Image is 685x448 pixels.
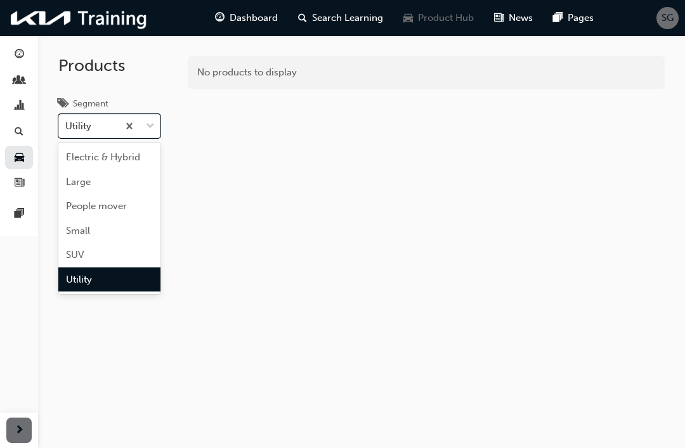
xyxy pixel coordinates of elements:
[288,5,393,31] a: search-iconSearch Learning
[146,118,155,135] span: down-icon
[15,101,24,112] span: chart-icon
[15,49,24,61] span: guage-icon
[494,10,504,26] span: news-icon
[15,423,24,438] span: next-icon
[568,11,594,25] span: Pages
[298,10,307,26] span: search-icon
[58,99,68,110] span: tags-icon
[403,10,413,26] span: car-icon
[66,274,92,285] span: Utility
[484,5,543,31] a: news-iconNews
[188,56,665,89] div: No products to display
[15,208,24,220] span: pages-icon
[656,7,679,29] button: SG
[553,10,563,26] span: pages-icon
[66,200,127,212] span: People mover
[205,5,288,31] a: guage-iconDashboard
[509,11,533,25] span: News
[6,5,152,31] img: kia-training
[66,225,90,236] span: Small
[66,176,91,188] span: Large
[312,11,383,25] span: Search Learning
[15,178,24,189] span: news-icon
[65,119,91,134] div: Utility
[418,11,474,25] span: Product Hub
[15,152,24,163] span: car-icon
[15,75,24,87] span: people-icon
[662,11,674,25] span: SG
[230,11,278,25] span: Dashboard
[58,56,160,76] h2: Products
[66,151,140,163] span: Electric & Hybrid
[15,127,23,138] span: search-icon
[543,5,604,31] a: pages-iconPages
[215,10,225,26] span: guage-icon
[393,5,484,31] a: car-iconProduct Hub
[73,98,108,110] div: Segment
[66,249,84,260] span: SUV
